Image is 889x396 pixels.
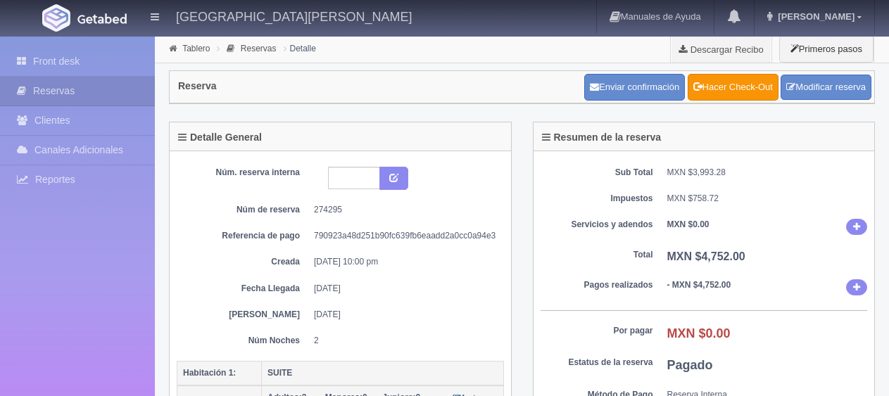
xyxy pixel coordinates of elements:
[781,75,871,101] a: Modificar reserva
[182,44,210,53] a: Tablero
[667,280,731,290] b: - MXN $4,752.00
[314,335,493,347] dd: 2
[183,368,236,378] b: Habitación 1:
[187,167,300,179] dt: Núm. reserva interna
[178,81,217,91] h4: Reserva
[42,4,70,32] img: Getabed
[671,35,771,63] a: Descargar Recibo
[187,256,300,268] dt: Creada
[667,219,710,229] b: MXN $0.00
[178,132,262,143] h4: Detalle General
[667,358,713,372] b: Pagado
[314,256,493,268] dd: [DATE] 10:00 pm
[176,7,412,25] h4: [GEOGRAPHIC_DATA][PERSON_NAME]
[541,357,653,369] dt: Estatus de la reserva
[187,230,300,242] dt: Referencia de pago
[187,309,300,321] dt: [PERSON_NAME]
[314,230,493,242] dd: 790923a48d251b90fc639fb6eaadd2a0cc0a94e3
[241,44,277,53] a: Reservas
[77,13,127,24] img: Getabed
[779,35,874,63] button: Primeros pasos
[667,250,745,262] b: MXN $4,752.00
[541,249,653,261] dt: Total
[541,193,653,205] dt: Impuestos
[187,204,300,216] dt: Núm de reserva
[667,167,868,179] dd: MXN $3,993.28
[541,325,653,337] dt: Por pagar
[688,74,778,101] a: Hacer Check-Out
[262,361,504,385] th: SUITE
[584,74,685,101] button: Enviar confirmación
[541,279,653,291] dt: Pagos realizados
[314,204,493,216] dd: 274295
[314,283,493,295] dd: [DATE]
[667,193,868,205] dd: MXN $758.72
[187,283,300,295] dt: Fecha Llegada
[667,326,731,340] b: MXN $0.00
[542,132,662,143] h4: Resumen de la reserva
[541,219,653,231] dt: Servicios y adendos
[187,335,300,347] dt: Núm Noches
[314,309,493,321] dd: [DATE]
[774,11,855,22] span: [PERSON_NAME]
[280,41,320,55] li: Detalle
[541,167,653,179] dt: Sub Total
